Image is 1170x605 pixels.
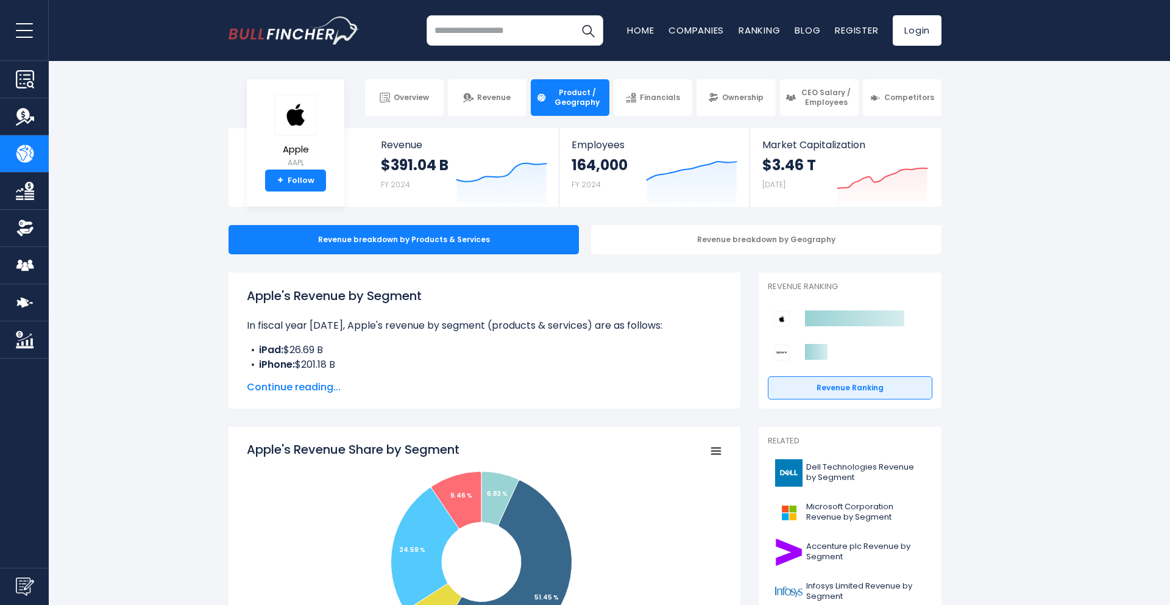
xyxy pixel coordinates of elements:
a: Apple AAPL [274,94,317,170]
small: FY 2024 [381,179,410,190]
b: iPhone: [259,357,295,371]
a: Home [627,24,654,37]
a: Dell Technologies Revenue by Segment [768,456,932,490]
a: Revenue [448,79,526,116]
img: MSFT logo [775,499,803,526]
small: [DATE] [762,179,785,190]
img: bullfincher logo [229,16,360,45]
img: ACN logo [775,539,803,566]
a: Revenue Ranking [768,376,932,399]
a: Revenue $391.04 B FY 2024 [369,128,559,207]
span: Dell Technologies Revenue by Segment [806,462,925,483]
div: Revenue breakdown by Geography [591,225,941,254]
a: +Follow [265,170,326,192]
span: Apple [274,145,317,155]
a: Financials [614,79,692,116]
a: Ownership [697,79,775,116]
img: DELL logo [775,459,803,487]
a: CEO Salary / Employees [780,79,859,116]
a: Accenture plc Revenue by Segment [768,535,932,569]
img: Apple competitors logo [774,311,790,327]
span: Employees [572,139,737,151]
span: Overview [394,93,429,102]
small: FY 2024 [572,179,601,190]
span: Continue reading... [247,380,722,395]
a: Register [835,24,878,37]
strong: $3.46 T [762,156,816,174]
a: Competitors [863,79,941,116]
span: Accenture plc Revenue by Segment [806,542,925,562]
a: Overview [365,79,444,116]
a: Market Capitalization $3.46 T [DATE] [750,128,940,207]
span: Financials [640,93,680,102]
img: Sony Group Corporation competitors logo [774,345,790,360]
span: Ownership [722,93,764,102]
a: Blog [795,24,820,37]
p: Related [768,436,932,446]
small: AAPL [274,157,317,168]
tspan: 24.59 % [399,545,425,554]
li: $201.18 B [247,357,722,372]
p: Revenue Ranking [768,282,932,292]
span: Revenue [477,93,511,102]
span: Revenue [381,139,547,151]
li: $26.69 B [247,343,722,357]
strong: $391.04 B [381,156,448,174]
tspan: 6.83 % [487,489,508,498]
div: Revenue breakdown by Products & Services [229,225,579,254]
a: Employees 164,000 FY 2024 [559,128,749,207]
span: Market Capitalization [762,139,928,151]
tspan: Apple's Revenue Share by Segment [247,441,459,458]
strong: 164,000 [572,156,628,174]
img: Ownership [16,219,34,237]
a: Microsoft Corporation Revenue by Segment [768,496,932,529]
span: CEO Salary / Employees [799,88,853,107]
a: Login [893,15,941,46]
h1: Apple's Revenue by Segment [247,287,722,305]
a: Go to homepage [229,16,360,45]
a: Companies [668,24,724,37]
a: Ranking [739,24,780,37]
button: Search [573,15,603,46]
strong: + [277,175,283,186]
tspan: 9.46 % [450,491,472,500]
a: Product / Geography [531,79,609,116]
span: Microsoft Corporation Revenue by Segment [806,502,925,523]
tspan: 51.45 % [534,593,559,602]
span: Infosys Limited Revenue by Segment [806,581,925,602]
span: Product / Geography [550,88,604,107]
p: In fiscal year [DATE], Apple's revenue by segment (products & services) are as follows: [247,318,722,333]
span: Competitors [884,93,934,102]
b: iPad: [259,343,283,357]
